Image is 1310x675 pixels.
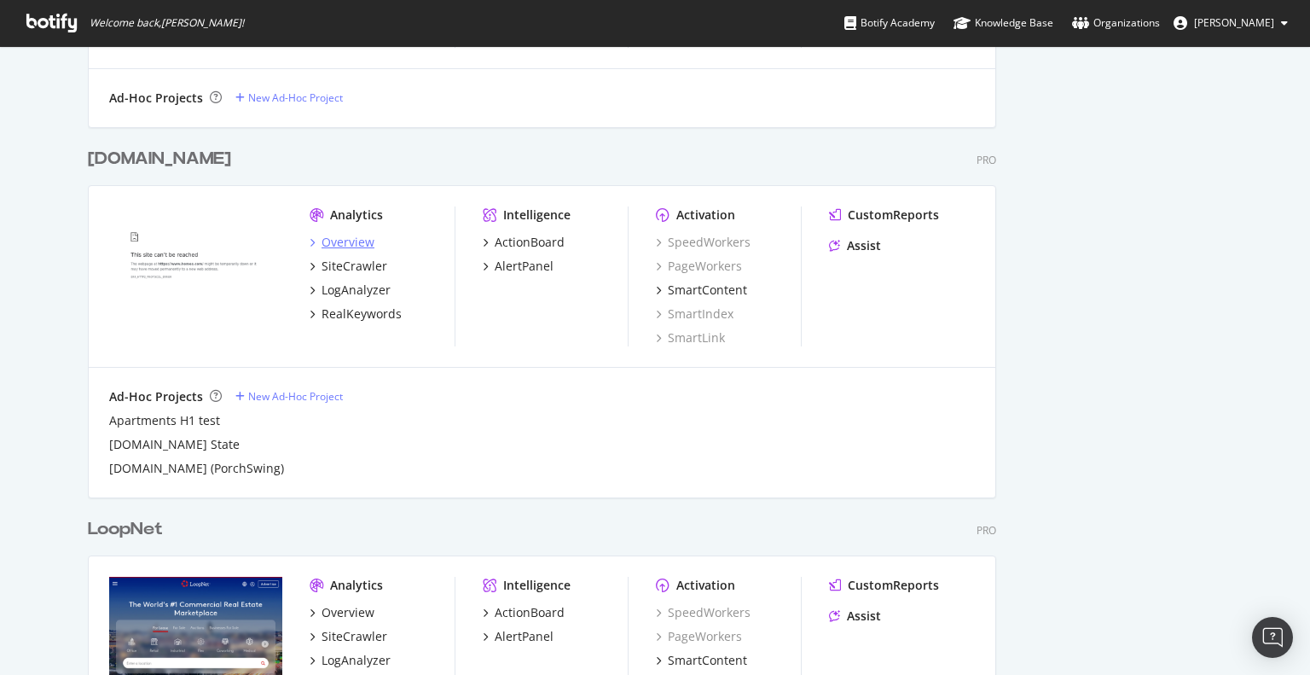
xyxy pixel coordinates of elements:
[668,282,747,299] div: SmartContent
[656,329,725,346] a: SmartLink
[322,305,402,323] div: RealKeywords
[310,234,374,251] a: Overview
[495,628,554,645] div: AlertPanel
[483,604,565,621] a: ActionBoard
[88,517,163,542] div: LoopNet
[656,305,733,323] a: SmartIndex
[656,258,742,275] a: PageWorkers
[848,577,939,594] div: CustomReports
[248,90,343,105] div: New Ad-Hoc Project
[829,577,939,594] a: CustomReports
[330,207,383,224] div: Analytics
[829,237,881,254] a: Assist
[322,604,374,621] div: Overview
[88,147,238,172] a: [DOMAIN_NAME]
[109,436,240,453] a: [DOMAIN_NAME] State
[1252,617,1293,658] div: Open Intercom Messenger
[322,652,391,669] div: LogAnalyzer
[109,207,282,345] img: www.homes.com
[495,604,565,621] div: ActionBoard
[483,258,554,275] a: AlertPanel
[847,608,881,625] div: Assist
[495,258,554,275] div: AlertPanel
[503,207,571,224] div: Intelligence
[330,577,383,594] div: Analytics
[109,460,284,477] a: [DOMAIN_NAME] (PorchSwing)
[844,15,935,32] div: Botify Academy
[109,90,203,107] div: Ad-Hoc Projects
[310,652,391,669] a: LogAnalyzer
[90,16,244,30] span: Welcome back, [PERSON_NAME] !
[977,153,996,167] div: Pro
[1160,9,1301,37] button: [PERSON_NAME]
[322,282,391,299] div: LogAnalyzer
[954,15,1053,32] div: Knowledge Base
[310,305,402,323] a: RealKeywords
[322,234,374,251] div: Overview
[1194,15,1274,30] span: Isabelle Edson
[668,652,747,669] div: SmartContent
[676,577,735,594] div: Activation
[235,90,343,105] a: New Ad-Hoc Project
[483,234,565,251] a: ActionBoard
[483,628,554,645] a: AlertPanel
[656,628,742,645] a: PageWorkers
[88,147,231,172] div: [DOMAIN_NAME]
[310,258,387,275] a: SiteCrawler
[235,389,343,404] a: New Ad-Hoc Project
[977,523,996,538] div: Pro
[310,282,391,299] a: LogAnalyzer
[109,412,220,429] a: Apartments H1 test
[829,608,881,625] a: Assist
[848,207,939,224] div: CustomReports
[829,207,939,224] a: CustomReports
[1072,15,1160,32] div: Organizations
[656,282,747,299] a: SmartContent
[109,388,203,405] div: Ad-Hoc Projects
[656,604,751,621] a: SpeedWorkers
[248,389,343,404] div: New Ad-Hoc Project
[656,234,751,251] a: SpeedWorkers
[503,577,571,594] div: Intelligence
[847,237,881,254] div: Assist
[310,604,374,621] a: Overview
[676,207,735,224] div: Activation
[322,628,387,645] div: SiteCrawler
[322,258,387,275] div: SiteCrawler
[495,234,565,251] div: ActionBoard
[88,517,170,542] a: LoopNet
[656,652,747,669] a: SmartContent
[310,628,387,645] a: SiteCrawler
